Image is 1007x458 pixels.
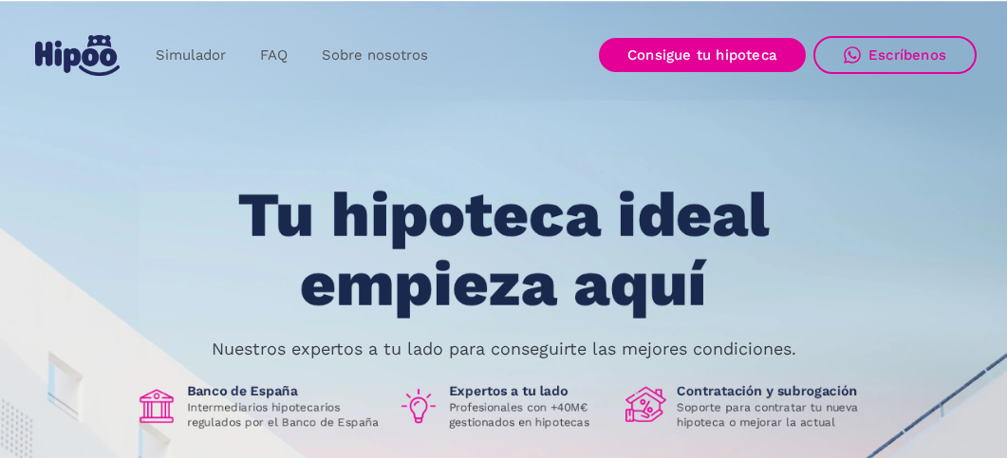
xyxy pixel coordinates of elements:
p: Soporte para contratar tu nueva hipoteca o mejorar la actual [677,400,872,431]
div: Escríbenos [868,46,946,64]
a: Escríbenos [813,36,977,74]
a: Sobre nosotros [305,37,445,74]
a: FAQ [243,37,305,74]
a: home [30,27,123,83]
h1: Banco de España [187,383,382,400]
h1: Tu hipoteca ideal empieza aquí [143,181,863,319]
a: Simulador [139,37,243,74]
h1: Contratación y subrogación [677,383,872,400]
p: Intermediarios hipotecarios regulados por el Banco de España [187,400,382,431]
p: Profesionales con +40M€ gestionados en hipotecas [449,400,610,431]
h1: Expertos a tu lado [449,383,610,400]
p: Nuestros expertos a tu lado para conseguirte las mejores condiciones. [212,341,796,357]
a: Consigue tu hipoteca [599,38,806,72]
